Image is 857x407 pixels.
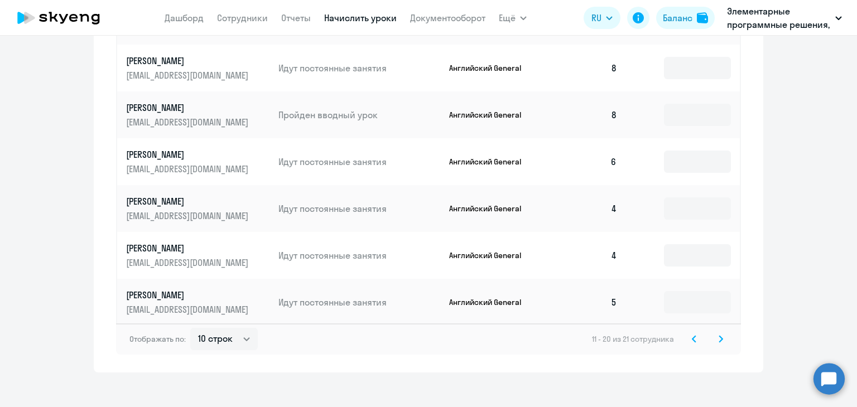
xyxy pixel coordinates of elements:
[126,195,269,222] a: [PERSON_NAME][EMAIL_ADDRESS][DOMAIN_NAME]
[126,303,251,316] p: [EMAIL_ADDRESS][DOMAIN_NAME]
[165,12,204,23] a: Дашборд
[449,203,533,214] p: Английский General
[663,11,692,25] div: Баланс
[126,163,251,175] p: [EMAIL_ADDRESS][DOMAIN_NAME]
[697,12,708,23] img: balance
[126,116,251,128] p: [EMAIL_ADDRESS][DOMAIN_NAME]
[281,12,311,23] a: Отчеты
[278,156,440,168] p: Идут постоянные занятия
[324,12,397,23] a: Начислить уроки
[548,185,626,232] td: 4
[126,148,251,161] p: [PERSON_NAME]
[278,202,440,215] p: Идут постоянные занятия
[126,55,269,81] a: [PERSON_NAME][EMAIL_ADDRESS][DOMAIN_NAME]
[126,242,269,269] a: [PERSON_NAME][EMAIL_ADDRESS][DOMAIN_NAME]
[126,55,251,67] p: [PERSON_NAME]
[449,250,533,260] p: Английский General
[126,289,269,316] a: [PERSON_NAME][EMAIL_ADDRESS][DOMAIN_NAME]
[278,249,440,261] p: Идут постоянные занятия
[410,12,485,23] a: Документооборот
[548,279,626,326] td: 5
[126,101,269,128] a: [PERSON_NAME][EMAIL_ADDRESS][DOMAIN_NAME]
[126,148,269,175] a: [PERSON_NAME][EMAIL_ADDRESS][DOMAIN_NAME]
[548,45,626,91] td: 8
[126,242,251,254] p: [PERSON_NAME]
[126,195,251,207] p: [PERSON_NAME]
[126,256,251,269] p: [EMAIL_ADDRESS][DOMAIN_NAME]
[499,11,516,25] span: Ещё
[499,7,527,29] button: Ещё
[721,4,848,31] button: Элементарные программные решения, ЭЛЕМЕНТАРНЫЕ ПРОГРАММНЫЕ РЕШЕНИЯ, ООО
[278,62,440,74] p: Идут постоянные занятия
[548,91,626,138] td: 8
[129,334,186,344] span: Отображать по:
[449,157,533,167] p: Английский General
[548,138,626,185] td: 6
[449,63,533,73] p: Английский General
[548,232,626,279] td: 4
[449,110,533,120] p: Английский General
[656,7,715,29] button: Балансbalance
[126,289,251,301] p: [PERSON_NAME]
[126,69,251,81] p: [EMAIL_ADDRESS][DOMAIN_NAME]
[449,297,533,307] p: Английский General
[126,101,251,114] p: [PERSON_NAME]
[591,11,601,25] span: RU
[126,210,251,222] p: [EMAIL_ADDRESS][DOMAIN_NAME]
[727,4,831,31] p: Элементарные программные решения, ЭЛЕМЕНТАРНЫЕ ПРОГРАММНЫЕ РЕШЕНИЯ, ООО
[278,296,440,308] p: Идут постоянные занятия
[217,12,268,23] a: Сотрудники
[592,334,674,344] span: 11 - 20 из 21 сотрудника
[584,7,620,29] button: RU
[278,109,440,121] p: Пройден вводный урок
